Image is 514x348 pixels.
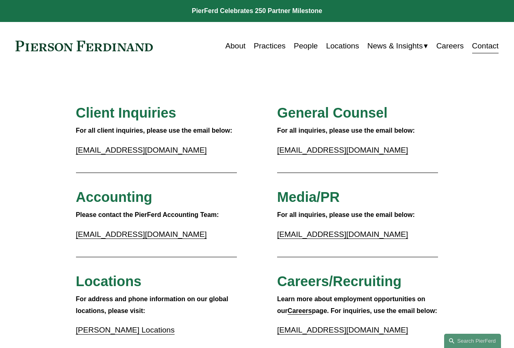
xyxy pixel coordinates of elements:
strong: For all inquiries, please use the email below: [277,127,415,134]
a: Careers [288,307,312,314]
span: General Counsel [277,105,388,120]
span: Client Inquiries [76,105,176,120]
strong: Please contact the PierFerd Accounting Team: [76,211,219,218]
span: News & Insights [367,39,423,53]
a: People [294,38,318,54]
span: Careers/Recruiting [277,274,401,289]
a: About [226,38,246,54]
a: Contact [472,38,499,54]
a: Practices [254,38,286,54]
a: [EMAIL_ADDRESS][DOMAIN_NAME] [277,326,408,334]
a: [EMAIL_ADDRESS][DOMAIN_NAME] [277,146,408,154]
a: [EMAIL_ADDRESS][DOMAIN_NAME] [76,230,207,239]
a: Locations [326,38,359,54]
strong: page. For inquiries, use the email below: [312,307,437,314]
strong: For address and phone information on our global locations, please visit: [76,295,230,314]
a: [PERSON_NAME] Locations [76,326,175,334]
strong: For all inquiries, please use the email below: [277,211,415,218]
span: Media/PR [277,189,340,205]
strong: For all client inquiries, please use the email below: [76,127,232,134]
span: Locations [76,274,142,289]
a: [EMAIL_ADDRESS][DOMAIN_NAME] [76,146,207,154]
a: Careers [436,38,464,54]
strong: Learn more about employment opportunities on our [277,295,427,314]
a: folder dropdown [367,38,428,54]
a: [EMAIL_ADDRESS][DOMAIN_NAME] [277,230,408,239]
a: Search this site [444,334,501,348]
span: Accounting [76,189,152,205]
